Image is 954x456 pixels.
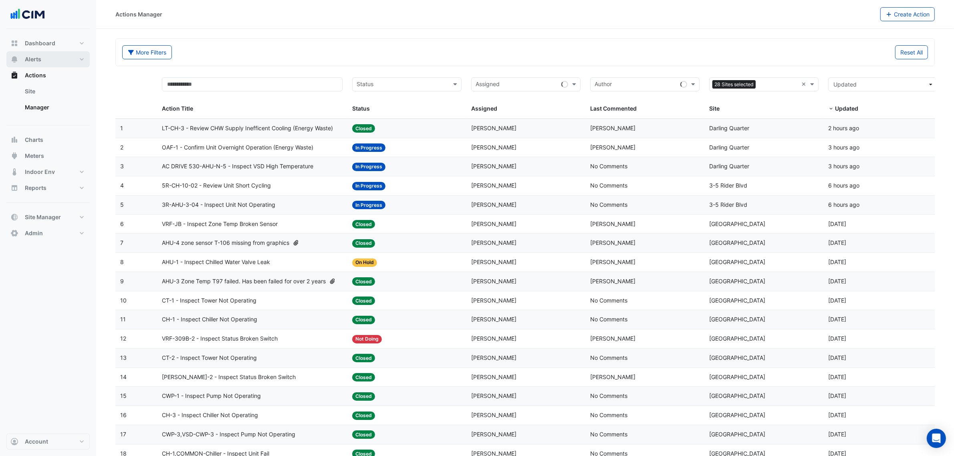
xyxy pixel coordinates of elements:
[590,258,635,265] span: [PERSON_NAME]
[709,373,765,380] span: [GEOGRAPHIC_DATA]
[828,354,846,361] span: 2025-09-08T08:50:49.516
[162,238,289,248] span: AHU-4 zone sensor T-106 missing from graphics
[709,144,749,151] span: Darling Quarter
[471,373,516,380] span: [PERSON_NAME]
[25,71,46,79] span: Actions
[6,209,90,225] button: Site Manager
[120,144,123,151] span: 2
[709,316,765,323] span: [GEOGRAPHIC_DATA]
[162,430,295,439] span: CWP-3,VSD-CWP-3 - Inspect Pump Not Operating
[25,55,41,63] span: Alerts
[828,201,859,208] span: 2025-09-09T08:19:59.457
[590,412,627,418] span: No Comments
[352,412,375,420] span: Closed
[6,180,90,196] button: Reports
[471,182,516,189] span: [PERSON_NAME]
[590,144,635,151] span: [PERSON_NAME]
[352,143,385,152] span: In Progress
[352,258,377,267] span: On Hold
[828,144,859,151] span: 2025-09-09T11:48:32.152
[590,239,635,246] span: [PERSON_NAME]
[880,7,935,21] button: Create Action
[352,392,375,401] span: Closed
[895,45,928,59] button: Reset All
[162,105,193,112] span: Action Title
[122,45,172,59] button: More Filters
[828,258,846,265] span: 2025-09-08T08:57:30.762
[352,277,375,286] span: Closed
[590,392,627,399] span: No Comments
[828,412,846,418] span: 2025-09-08T08:49:02.630
[833,81,857,88] span: Updated
[10,152,18,160] app-icon: Meters
[471,354,516,361] span: [PERSON_NAME]
[162,353,257,363] span: CT-2 - Inspect Tower Not Operating
[25,39,55,47] span: Dashboard
[828,373,846,380] span: 2025-09-08T08:50:38.955
[471,392,516,399] span: [PERSON_NAME]
[471,163,516,169] span: [PERSON_NAME]
[10,184,18,192] app-icon: Reports
[709,354,765,361] span: [GEOGRAPHIC_DATA]
[6,225,90,241] button: Admin
[18,83,90,99] a: Site
[471,412,516,418] span: [PERSON_NAME]
[828,163,859,169] span: 2025-09-09T11:46:08.400
[835,105,858,112] span: Updated
[120,125,123,131] span: 1
[25,136,43,144] span: Charts
[352,182,385,190] span: In Progress
[120,316,126,323] span: 11
[709,105,720,112] span: Site
[709,412,765,418] span: [GEOGRAPHIC_DATA]
[162,277,326,286] span: AHU-3 Zone Temp T97 failed. Has been failed for over 2 years
[801,80,808,89] span: Clear
[828,182,859,189] span: 2025-09-09T08:20:10.668
[6,83,90,119] div: Actions
[162,258,270,267] span: AHU-1 - Inspect Chilled Water Valve Leak
[120,163,124,169] span: 3
[709,163,749,169] span: Darling Quarter
[828,239,846,246] span: 2025-09-08T09:05:27.656
[120,278,124,284] span: 9
[471,201,516,208] span: [PERSON_NAME]
[25,184,46,192] span: Reports
[590,125,635,131] span: [PERSON_NAME]
[10,136,18,144] app-icon: Charts
[828,431,846,438] span: 2025-09-08T08:48:47.989
[927,429,946,448] div: Open Intercom Messenger
[471,144,516,151] span: [PERSON_NAME]
[709,297,765,304] span: [GEOGRAPHIC_DATA]
[709,278,765,284] span: [GEOGRAPHIC_DATA]
[352,124,375,133] span: Closed
[162,411,258,420] span: CH-3 - Inspect Chiller Not Operating
[590,163,627,169] span: No Comments
[25,152,44,160] span: Meters
[590,316,627,323] span: No Comments
[828,220,846,227] span: 2025-09-08T09:07:17.347
[590,105,637,112] span: Last Commented
[120,182,124,189] span: 4
[162,162,313,171] span: AC DRIVE 530-AHU-N-5 - Inspect VSD High Temperature
[352,354,375,362] span: Closed
[352,373,375,381] span: Closed
[709,239,765,246] span: [GEOGRAPHIC_DATA]
[120,354,127,361] span: 13
[120,392,127,399] span: 15
[471,297,516,304] span: [PERSON_NAME]
[120,412,127,418] span: 16
[471,125,516,131] span: [PERSON_NAME]
[590,201,627,208] span: No Comments
[6,67,90,83] button: Actions
[471,335,516,342] span: [PERSON_NAME]
[120,201,124,208] span: 5
[10,71,18,79] app-icon: Actions
[828,125,859,131] span: 2025-09-09T12:09:57.007
[471,316,516,323] span: [PERSON_NAME]
[590,297,627,304] span: No Comments
[6,148,90,164] button: Meters
[471,431,516,438] span: [PERSON_NAME]
[828,316,846,323] span: 2025-09-08T08:55:51.735
[352,297,375,305] span: Closed
[709,335,765,342] span: [GEOGRAPHIC_DATA]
